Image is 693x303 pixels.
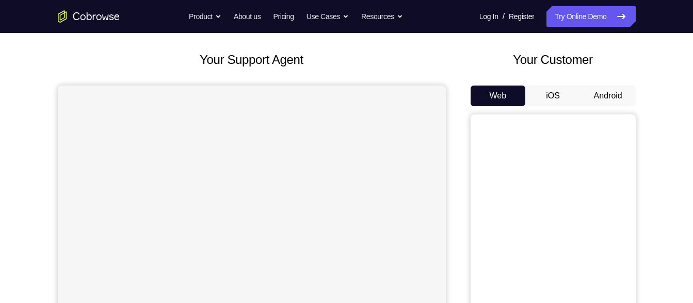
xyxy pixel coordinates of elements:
a: Register [509,6,534,27]
button: Product [189,6,221,27]
a: Go to the home page [58,10,120,23]
h2: Your Customer [471,50,636,69]
button: Use Cases [307,6,349,27]
a: Log In [479,6,498,27]
button: Android [581,86,636,106]
a: Pricing [273,6,294,27]
a: Try Online Demo [546,6,635,27]
a: About us [234,6,261,27]
button: Web [471,86,526,106]
button: iOS [525,86,581,106]
button: Resources [361,6,403,27]
span: / [503,10,505,23]
h2: Your Support Agent [58,50,446,69]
